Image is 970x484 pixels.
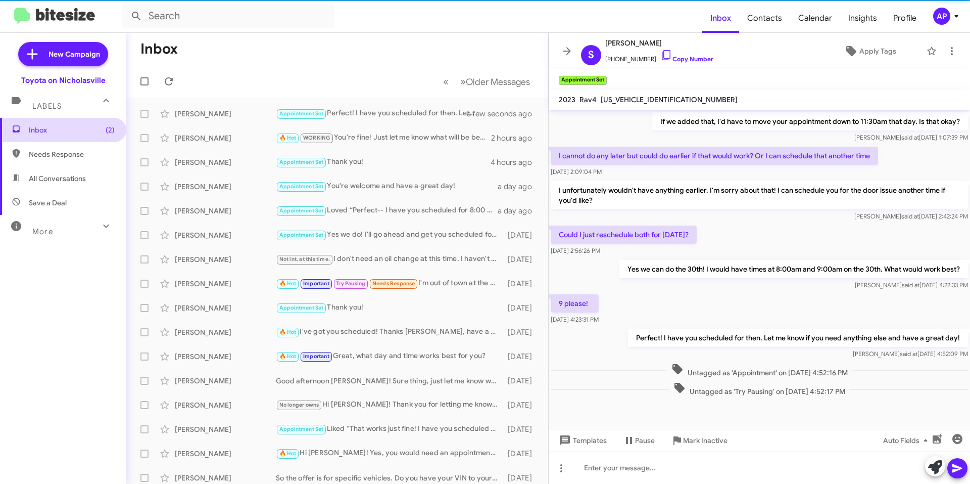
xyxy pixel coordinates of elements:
[175,303,276,313] div: [PERSON_NAME]
[885,4,925,33] span: Profile
[875,431,940,450] button: Auto Fields
[498,182,540,192] div: a day ago
[739,4,790,33] a: Contacts
[559,95,575,104] span: 2023
[303,280,329,287] span: Important
[503,303,540,313] div: [DATE]
[503,230,540,240] div: [DATE]
[818,42,922,60] button: Apply Tags
[605,49,713,64] span: [PHONE_NUMBER]
[175,449,276,459] div: [PERSON_NAME]
[559,76,607,85] small: Appointment Set
[933,8,950,25] div: AP
[588,47,594,63] span: S
[660,55,713,63] a: Copy Number
[437,71,455,92] button: Previous
[279,183,324,190] span: Appointment Set
[551,226,697,244] p: Could I just reschedule both for [DATE]?
[503,327,540,337] div: [DATE]
[276,376,503,386] div: Good afternoon [PERSON_NAME]! Sure thing, just let me know when you'd like to come in! :)
[276,302,503,314] div: Thank you!
[175,182,276,192] div: [PERSON_NAME]
[491,157,540,167] div: 4 hours ago
[276,278,503,289] div: I'm out of town at the moment so I'll have to find the best time once I'm back
[175,206,276,216] div: [PERSON_NAME]
[605,37,713,49] span: [PERSON_NAME]
[683,431,727,450] span: Mark Inactive
[122,4,334,28] input: Search
[48,49,100,59] span: New Campaign
[855,281,968,289] span: [PERSON_NAME] [DATE] 4:22:33 PM
[279,159,324,165] span: Appointment Set
[29,149,115,159] span: Needs Response
[175,400,276,410] div: [PERSON_NAME]
[372,280,415,287] span: Needs Response
[853,350,968,358] span: [PERSON_NAME] [DATE] 4:52:09 PM
[336,280,365,287] span: Try Pausing
[551,147,878,165] p: I cannot do any later but could do earlier if that would work? Or I can schedule that another time
[32,102,62,111] span: Labels
[276,132,491,144] div: You're fine! Just let me know what will be best for you two :)
[503,449,540,459] div: [DATE]
[443,75,449,88] span: «
[276,181,498,192] div: You're welcome and have a great day!
[503,279,540,289] div: [DATE]
[549,431,615,450] button: Templates
[790,4,840,33] a: Calendar
[454,71,536,92] button: Next
[276,253,503,265] div: I don't need an oil change at this time. I haven't driven 10,000 yet.
[276,108,479,119] div: Perfect! I have you scheduled for then. Let me know if you need anything else and have a great day!
[279,304,324,311] span: Appointment Set
[276,473,503,483] div: So the offer is for specific vehicles. Do you have your VIN to your Camry? I can see if there are...
[669,382,849,397] span: Untagged as 'Try Pausing' on [DATE] 4:52:17 PM
[438,71,536,92] nav: Page navigation example
[503,400,540,410] div: [DATE]
[276,156,491,168] div: Thank you!
[32,227,53,236] span: More
[854,212,968,220] span: [PERSON_NAME] [DATE] 2:42:24 PM
[551,247,600,254] span: [DATE] 2:56:26 PM
[276,399,503,411] div: Hi [PERSON_NAME]! Thank you for letting me know. Have a great day!
[175,133,276,143] div: [PERSON_NAME]
[466,76,530,87] span: Older Messages
[901,212,919,220] span: said at
[175,473,276,483] div: [PERSON_NAME]
[279,256,330,262] span: Not int. at this time.
[175,376,276,386] div: [PERSON_NAME]
[140,41,178,57] h1: Inbox
[175,327,276,337] div: [PERSON_NAME]
[557,431,607,450] span: Templates
[29,173,86,184] span: All Conversations
[279,207,324,214] span: Appointment Set
[702,4,739,33] a: Inbox
[175,109,276,119] div: [PERSON_NAME]
[652,112,968,130] p: If we added that, I'd have to move your appointment down to 11:30am that day. Is that okay?
[175,424,276,434] div: [PERSON_NAME]
[579,95,597,104] span: Rav4
[29,125,115,135] span: Inbox
[901,134,919,141] span: said at
[276,448,503,459] div: Hi [PERSON_NAME]! Yes, you would need an appointment for that, it wouldn't take long at all. Do y...
[503,254,540,265] div: [DATE]
[303,353,329,360] span: Important
[279,135,297,141] span: 🔥 Hot
[175,254,276,265] div: [PERSON_NAME]
[279,329,297,335] span: 🔥 Hot
[663,431,736,450] button: Mark Inactive
[859,42,896,60] span: Apply Tags
[551,316,599,323] span: [DATE] 4:23:31 PM
[279,232,324,238] span: Appointment Set
[840,4,885,33] a: Insights
[175,230,276,240] div: [PERSON_NAME]
[279,353,297,360] span: 🔥 Hot
[460,75,466,88] span: »
[619,260,968,278] p: Yes we can do the 30th! I would have times at 8:00am and 9:00am on the 30th. What would work best?
[601,95,738,104] span: [US_VEHICLE_IDENTIFICATION_NUMBER]
[279,426,324,432] span: Appointment Set
[503,424,540,434] div: [DATE]
[551,181,968,209] p: I unfortunately wouldn't have anything earlier. I'm sorry about that! I can schedule you for the ...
